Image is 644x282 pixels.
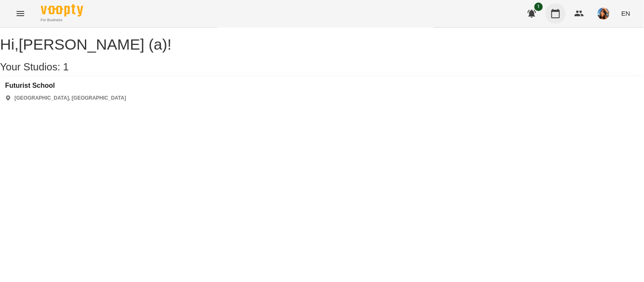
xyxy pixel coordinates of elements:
span: EN [622,9,630,18]
a: Futurist School [5,82,126,89]
span: 1 [534,3,543,11]
button: Menu [10,3,31,24]
button: EN [618,6,634,21]
p: [GEOGRAPHIC_DATA], [GEOGRAPHIC_DATA] [14,95,126,102]
span: 1 [63,61,69,73]
img: a3cfe7ef423bcf5e9dc77126c78d7dbf.jpg [598,8,610,20]
img: Voopty Logo [41,4,83,17]
span: For Business [41,17,83,23]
